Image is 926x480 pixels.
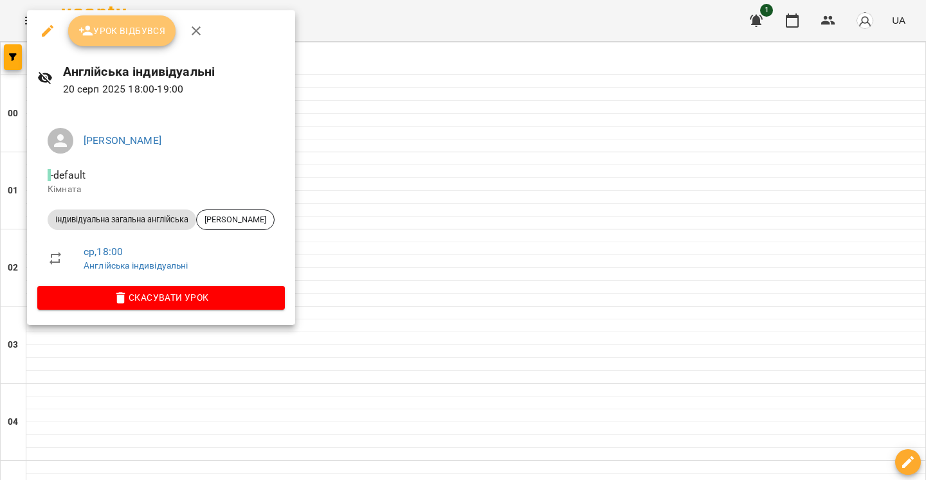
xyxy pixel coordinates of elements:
div: [PERSON_NAME] [196,209,275,230]
h6: Англійська індивідуальні [63,62,285,82]
button: Урок відбувся [68,15,176,46]
span: [PERSON_NAME] [197,214,274,226]
button: Скасувати Урок [37,286,285,309]
span: Урок відбувся [78,23,166,39]
span: Індивідуальна загальна англійська [48,214,196,226]
p: Кімната [48,183,275,196]
a: [PERSON_NAME] [84,134,161,147]
p: 20 серп 2025 18:00 - 19:00 [63,82,285,97]
span: - default [48,169,88,181]
a: ср , 18:00 [84,245,123,258]
a: Англійська індивідуальні [84,260,188,271]
span: Скасувати Урок [48,290,275,305]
